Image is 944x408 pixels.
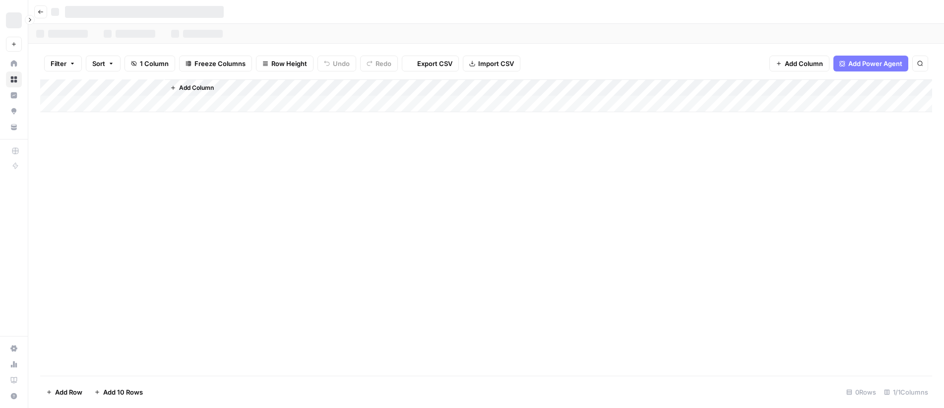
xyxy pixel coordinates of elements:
[6,71,22,87] a: Browse
[271,59,307,68] span: Row Height
[6,119,22,135] a: Your Data
[40,384,88,400] button: Add Row
[140,59,169,68] span: 1 Column
[92,59,105,68] span: Sort
[125,56,175,71] button: 1 Column
[478,59,514,68] span: Import CSV
[44,56,82,71] button: Filter
[55,387,82,397] span: Add Row
[6,340,22,356] a: Settings
[103,387,143,397] span: Add 10 Rows
[880,384,932,400] div: 1/1 Columns
[376,59,391,68] span: Redo
[6,388,22,404] button: Help + Support
[842,384,880,400] div: 0 Rows
[785,59,823,68] span: Add Column
[360,56,398,71] button: Redo
[6,356,22,372] a: Usage
[769,56,829,71] button: Add Column
[256,56,314,71] button: Row Height
[194,59,246,68] span: Freeze Columns
[463,56,520,71] button: Import CSV
[179,56,252,71] button: Freeze Columns
[166,81,218,94] button: Add Column
[179,83,214,92] span: Add Column
[333,59,350,68] span: Undo
[6,56,22,71] a: Home
[6,103,22,119] a: Opportunities
[86,56,121,71] button: Sort
[833,56,908,71] button: Add Power Agent
[848,59,902,68] span: Add Power Agent
[51,59,66,68] span: Filter
[402,56,459,71] button: Export CSV
[317,56,356,71] button: Undo
[88,384,149,400] button: Add 10 Rows
[417,59,452,68] span: Export CSV
[6,87,22,103] a: Insights
[6,372,22,388] a: Learning Hub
